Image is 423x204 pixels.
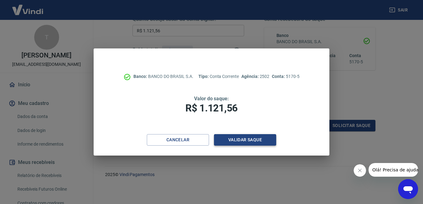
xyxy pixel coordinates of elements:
span: Olá! Precisa de ajuda? [4,4,52,9]
iframe: Mensagem da empresa [369,163,418,177]
p: Conta Corrente [198,73,239,80]
span: Tipo: [198,74,210,79]
p: 5170-5 [272,73,299,80]
button: Cancelar [147,134,209,146]
button: Validar saque [214,134,276,146]
span: R$ 1.121,56 [185,102,238,114]
span: Banco: [133,74,148,79]
span: Agência: [241,74,260,79]
p: BANCO DO BRASIL S.A. [133,73,193,80]
span: Valor do saque: [194,96,229,102]
span: Conta: [272,74,286,79]
p: 2502 [241,73,269,80]
iframe: Fechar mensagem [354,164,366,177]
iframe: Botão para abrir a janela de mensagens [398,179,418,199]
